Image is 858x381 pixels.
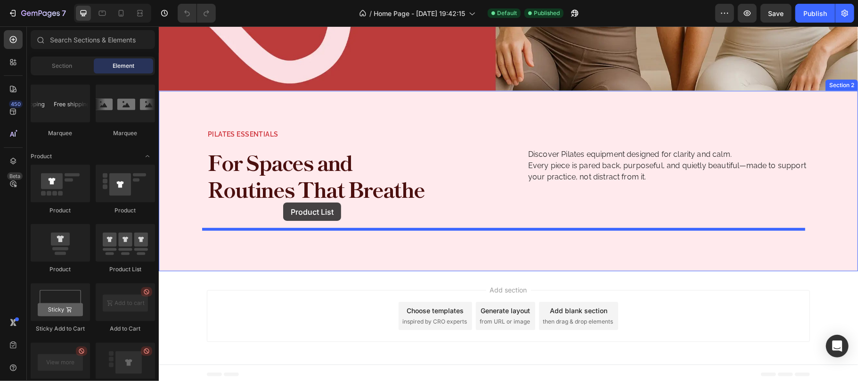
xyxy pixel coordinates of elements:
div: 450 [9,100,23,108]
div: Product [31,266,90,274]
div: Open Intercom Messenger [826,335,849,357]
button: Save [760,4,792,23]
div: Publish [803,8,827,18]
p: 7 [62,8,66,19]
div: Product List [96,266,155,274]
div: Add to Cart [96,325,155,333]
span: Default [497,9,517,17]
input: Search Sections & Elements [31,30,155,49]
span: Save [768,9,784,17]
div: Product [96,206,155,215]
iframe: Design area [159,26,858,381]
div: Undo/Redo [178,4,216,23]
span: Section [52,62,73,70]
span: Home Page - [DATE] 19:42:15 [374,8,465,18]
div: Marquee [96,129,155,138]
span: / [369,8,372,18]
div: Product [31,206,90,215]
span: Toggle open [140,149,155,164]
span: Published [534,9,560,17]
div: Sticky Add to Cart [31,325,90,333]
button: Publish [795,4,835,23]
span: Product [31,152,52,161]
div: Marquee [31,129,90,138]
button: 7 [4,4,70,23]
div: Beta [7,172,23,180]
span: Element [113,62,134,70]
